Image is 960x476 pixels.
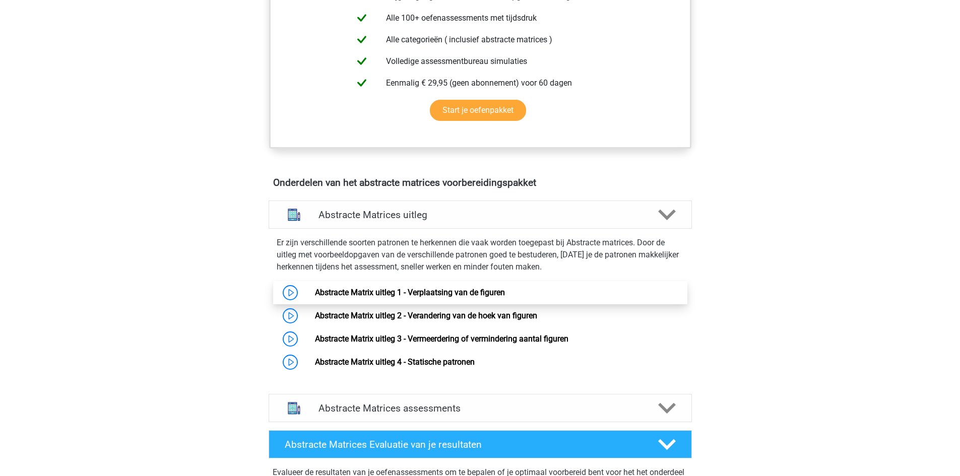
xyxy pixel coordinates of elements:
a: Abstracte Matrix uitleg 3 - Vermeerdering of vermindering aantal figuren [315,334,568,344]
a: Start je oefenpakket [430,100,526,121]
h4: Abstracte Matrices uitleg [318,209,642,221]
a: Abstracte Matrices Evaluatie van je resultaten [265,430,696,458]
h4: Onderdelen van het abstracte matrices voorbereidingspakket [273,177,687,188]
h4: Abstracte Matrices assessments [318,402,642,414]
a: Abstracte Matrix uitleg 4 - Statische patronen [315,357,475,367]
a: uitleg Abstracte Matrices uitleg [265,200,696,229]
a: Abstracte Matrix uitleg 2 - Verandering van de hoek van figuren [315,311,537,320]
p: Er zijn verschillende soorten patronen te herkennen die vaak worden toegepast bij Abstracte matri... [277,237,684,273]
a: assessments Abstracte Matrices assessments [265,394,696,422]
img: abstracte matrices assessments [281,395,307,421]
h4: Abstracte Matrices Evaluatie van je resultaten [285,439,642,450]
img: abstracte matrices uitleg [281,202,307,228]
a: Abstracte Matrix uitleg 1 - Verplaatsing van de figuren [315,288,505,297]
